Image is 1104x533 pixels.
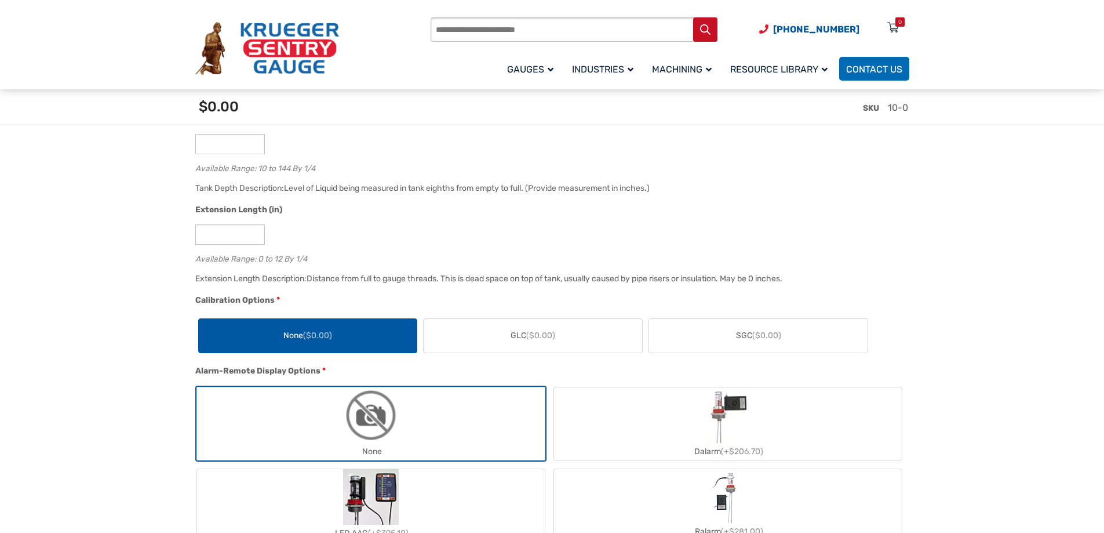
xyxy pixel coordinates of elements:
[773,24,859,35] span: [PHONE_NUMBER]
[284,183,650,193] div: Level of Liquid being measured in tank eighths from empty to full. (Provide measurement in inches.)
[526,331,555,340] span: ($0.00)
[197,443,545,460] div: None
[322,365,326,377] abbr: required
[507,64,553,75] span: Gauges
[846,64,902,75] span: Contact Us
[283,329,332,342] span: None
[839,57,909,81] a: Contact Us
[565,55,645,82] a: Industries
[195,22,339,75] img: Krueger Sentry Gauge
[736,329,781,342] span: SGC
[276,294,280,306] abbr: required
[195,274,307,284] span: Extension Length Description:
[307,274,782,284] div: Distance from full to gauge threads. This is dead space on top of tank, usually caused by pipe ri...
[759,22,859,37] a: Phone Number (920) 434-8860
[652,64,712,75] span: Machining
[303,331,332,340] span: ($0.00)
[554,443,902,460] div: Dalarm
[195,205,282,215] span: Extension Length (in)
[500,55,565,82] a: Gauges
[554,387,902,460] label: Dalarm
[195,183,284,193] span: Tank Depth Description:
[898,17,902,27] div: 0
[723,55,839,82] a: Resource Library
[721,447,763,456] span: (+$206.70)
[511,329,555,342] span: GLC
[195,295,275,305] span: Calibration Options
[645,55,723,82] a: Machining
[572,64,633,75] span: Industries
[195,161,903,172] div: Available Range: 10 to 144 By 1/4
[195,366,320,376] span: Alarm-Remote Display Options
[752,331,781,340] span: ($0.00)
[195,252,903,263] div: Available Range: 0 to 12 By 1/4
[197,387,545,460] label: None
[730,64,828,75] span: Resource Library
[863,103,879,113] span: SKU
[888,102,908,113] span: 10-0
